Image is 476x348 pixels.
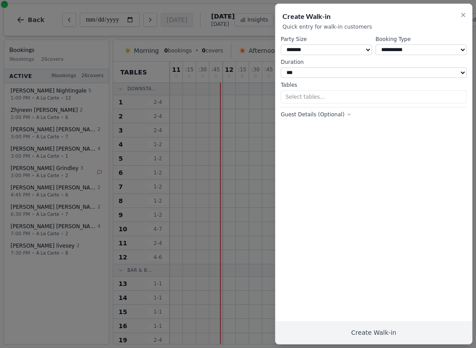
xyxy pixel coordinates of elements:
[281,111,352,118] button: Guest Details (Optional)
[376,36,467,43] label: Booking Type
[281,81,467,89] label: Tables
[281,59,467,66] label: Duration
[283,23,465,30] p: Quick entry for walk-in customers
[283,11,465,22] h2: Create Walk-in
[281,90,467,104] button: Select tables...
[275,321,472,344] button: Create Walk-in
[281,36,372,43] label: Party Size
